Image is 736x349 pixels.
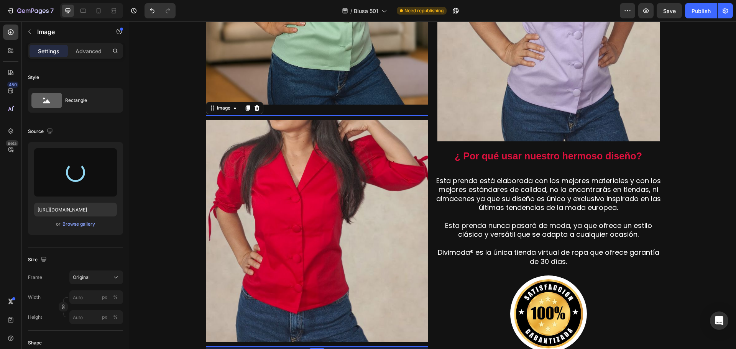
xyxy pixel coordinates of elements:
button: px [111,313,120,322]
div: Open Intercom Messenger [710,311,728,330]
img: gempages_576732242622022395-a5e68d0e-323d-456d-aaf9-ad698c85f97d.jpg [381,254,458,331]
button: 7 [3,3,57,18]
button: Publish [685,3,717,18]
strong: ¿ Por qué usar nuestro hermoso diseño? [325,129,513,140]
iframe: Design area [129,21,736,349]
label: Frame [28,274,42,281]
p: 7 [50,6,54,15]
input: px% [69,310,123,324]
div: Size [28,255,48,265]
div: % [113,294,118,301]
button: Save [657,3,682,18]
div: Undo/Redo [145,3,176,18]
span: or [56,220,61,229]
div: % [113,314,118,321]
button: Original [69,270,123,284]
input: px% [69,290,123,304]
button: % [100,313,109,322]
span: / [350,7,352,15]
div: Beta [6,140,18,146]
div: Rectangle [65,92,112,109]
span: Esta prenda nunca pasará de moda, ya que ofrece un estilo clásico y versátil que se adapta a cual... [316,199,523,218]
button: Browse gallery [62,220,95,228]
div: Publish [692,7,711,15]
div: px [102,294,107,301]
label: Width [28,294,41,301]
span: Esta prenda está elaborada con los mejores materiales y con los mejores estándares de calidad, no... [307,154,532,191]
button: % [100,293,109,302]
span: Need republishing [404,7,444,14]
p: Image [37,27,102,36]
button: px [111,293,120,302]
div: 450 [7,82,18,88]
div: Style [28,74,39,81]
input: https://example.com/image.jpg [34,203,117,216]
label: Height [28,314,42,321]
div: Source [28,126,54,137]
span: Save [663,8,676,14]
p: Settings [38,47,59,55]
span: Original [73,274,90,281]
div: Browse gallery [62,221,95,228]
span: Blusa 501 [354,7,378,15]
span: Divimoda® es la única tienda virtual de ropa que ofrece garantía de 30 días. [309,226,530,244]
p: Advanced [76,47,102,55]
div: px [102,314,107,321]
div: Shape [28,339,42,346]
